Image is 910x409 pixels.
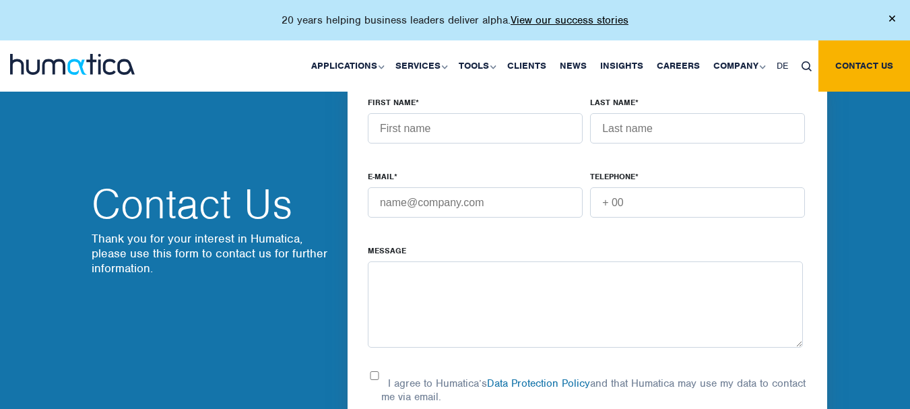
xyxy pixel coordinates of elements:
a: Company [707,40,770,92]
span: DE [777,60,788,71]
a: View our success stories [511,13,628,27]
span: FIRST NAME [368,97,416,108]
a: Tools [452,40,500,92]
h2: Contact Us [92,184,334,224]
a: DE [770,40,795,92]
span: TELEPHONE [590,171,635,182]
input: I agree to Humatica’sData Protection Policyand that Humatica may use my data to contact me via em... [368,371,381,380]
a: Applications [304,40,389,92]
p: I agree to Humatica’s and that Humatica may use my data to contact me via email. [381,377,806,404]
a: Clients [500,40,553,92]
img: search_icon [802,61,812,71]
a: Services [389,40,452,92]
input: + 00 [590,187,805,218]
img: logo [10,54,135,75]
a: Data Protection Policy [487,377,590,390]
p: Thank you for your interest in Humatica, please use this form to contact us for further information. [92,231,334,276]
a: Contact us [818,40,910,92]
span: Message [368,245,406,256]
a: News [553,40,593,92]
a: Careers [650,40,707,92]
a: Insights [593,40,650,92]
span: LAST NAME [590,97,635,108]
span: E-MAIL [368,171,394,182]
input: Last name [590,113,805,144]
input: First name [368,113,583,144]
p: 20 years helping business leaders deliver alpha. [282,13,628,27]
input: name@company.com [368,187,583,218]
